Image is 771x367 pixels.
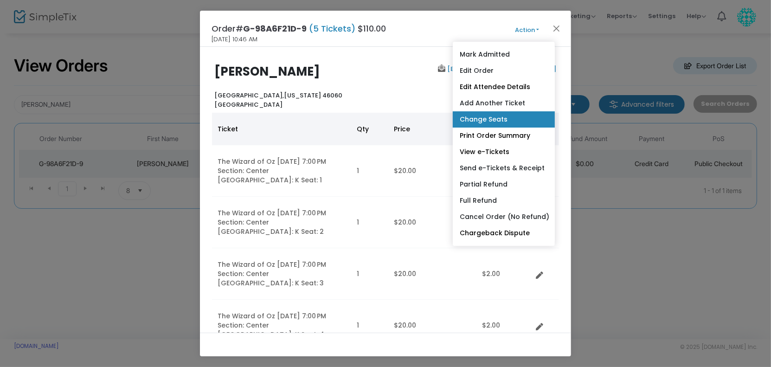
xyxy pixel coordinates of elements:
[388,145,476,197] td: $20.00
[212,113,351,145] th: Ticket
[351,300,388,351] td: 1
[388,197,476,248] td: $20.00
[476,300,532,351] td: $2.00
[453,193,555,209] a: Full Refund
[212,35,257,44] span: [DATE] 10:46 AM
[453,225,555,241] a: Chargeback Dispute
[212,197,351,248] td: The Wizard of Oz [DATE] 7:00 PM Section: Center [GEOGRAPHIC_DATA]: K Seat: 2
[307,23,358,34] span: (5 Tickets)
[388,113,476,145] th: Price
[453,63,555,79] a: Edit Order
[453,176,555,193] a: Partial Refund
[388,300,476,351] td: $20.00
[453,128,555,144] a: Print Order Summary
[215,91,343,109] b: [US_STATE] 46060 [GEOGRAPHIC_DATA]
[212,248,351,300] td: The Wizard of Oz [DATE] 7:00 PM Section: Center [GEOGRAPHIC_DATA]: K Seat: 3
[351,248,388,300] td: 1
[351,113,388,145] th: Qty
[453,46,555,63] a: Mark Admitted
[351,145,388,197] td: 1
[215,91,284,100] span: [GEOGRAPHIC_DATA],
[215,63,321,80] b: [PERSON_NAME]
[453,111,555,128] a: Change Seats
[453,79,555,95] a: Edit Attendee Details
[453,160,555,176] a: Send e-Tickets & Receipt
[453,95,555,111] a: Add Another Ticket
[453,209,555,225] a: Cancel Order (No Refund)
[243,23,307,34] span: G-98A6F21D-9
[551,22,563,34] button: Close
[351,197,388,248] td: 1
[499,25,555,35] button: Action
[388,248,476,300] td: $20.00
[212,22,386,35] h4: Order# $110.00
[212,300,351,351] td: The Wizard of Oz [DATE] 7:00 PM Section: Center [GEOGRAPHIC_DATA]: K Seat: 4
[453,144,555,160] a: View e-Tickets
[476,248,532,300] td: $2.00
[212,145,351,197] td: The Wizard of Oz [DATE] 7:00 PM Section: Center [GEOGRAPHIC_DATA]: K Seat: 1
